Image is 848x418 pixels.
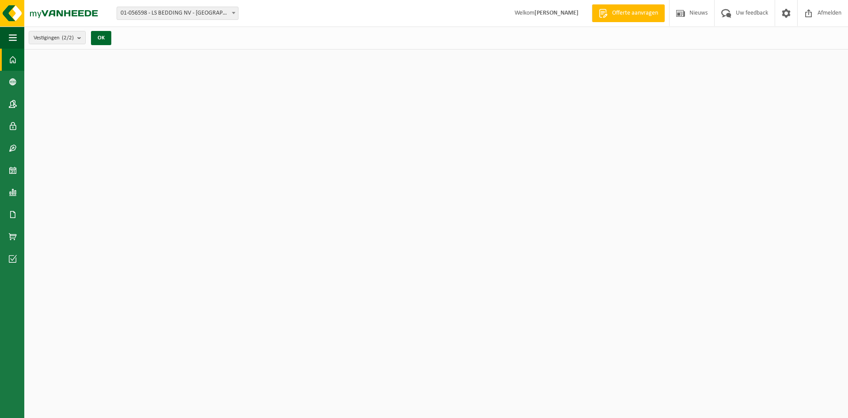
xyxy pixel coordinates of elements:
count: (2/2) [62,35,74,41]
span: 01-056598 - LS BEDDING NV - MALDEGEM [117,7,238,19]
a: Offerte aanvragen [592,4,665,22]
span: Vestigingen [34,31,74,45]
button: Vestigingen(2/2) [29,31,86,44]
strong: [PERSON_NAME] [534,10,579,16]
span: 01-056598 - LS BEDDING NV - MALDEGEM [117,7,238,20]
span: Offerte aanvragen [610,9,660,18]
button: OK [91,31,111,45]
